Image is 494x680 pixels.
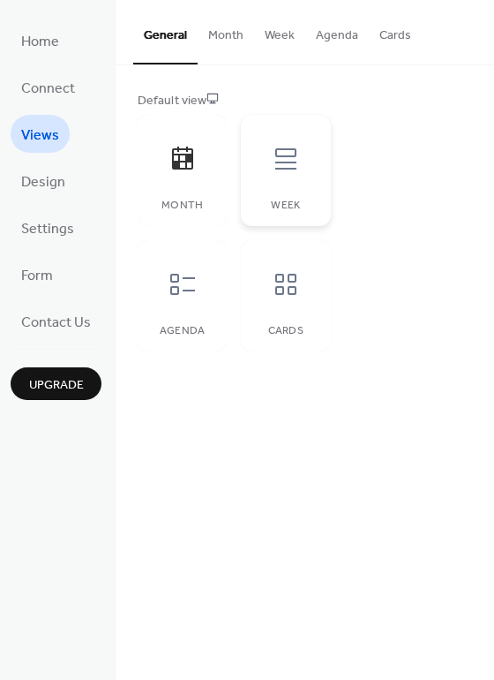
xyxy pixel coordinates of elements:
a: Connect [11,68,86,106]
div: Agenda [155,325,209,337]
div: Week [258,200,312,212]
span: Upgrade [29,376,84,395]
div: Default view [138,92,468,110]
a: Settings [11,208,85,246]
div: Month [155,200,209,212]
a: Form [11,255,64,293]
a: Design [11,162,76,200]
a: Views [11,115,70,153]
span: Views [21,122,59,149]
button: Upgrade [11,367,101,400]
span: Design [21,169,65,196]
div: Cards [258,325,312,337]
span: Contact Us [21,309,91,336]
span: Home [21,28,59,56]
span: Connect [21,75,75,102]
a: Home [11,21,70,59]
span: Form [21,262,53,290]
a: Contact Us [11,302,101,340]
span: Settings [21,215,74,243]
